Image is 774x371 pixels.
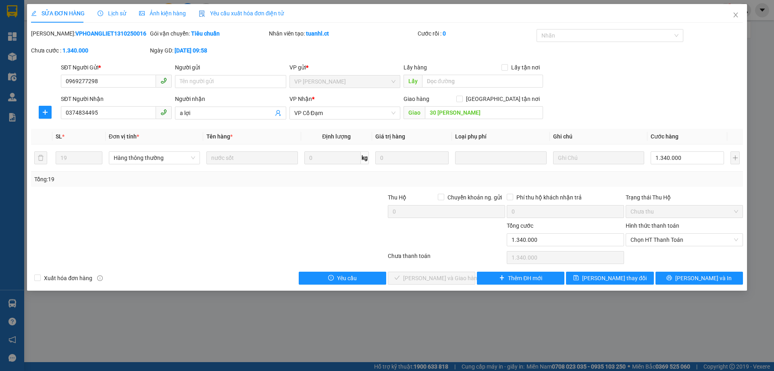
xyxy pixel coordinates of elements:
div: Trạng thái Thu Hộ [626,193,743,202]
button: save[PERSON_NAME] thay đổi [566,272,653,285]
div: [PERSON_NAME]: [31,29,148,38]
span: info-circle [97,275,103,281]
b: 0 [443,30,446,37]
span: Yêu cầu [337,274,357,283]
span: Lấy tận nơi [508,63,543,72]
span: [PERSON_NAME] và In [675,274,732,283]
span: Yêu cầu xuất hóa đơn điện tử [199,10,284,17]
b: Tiêu chuẩn [191,30,220,37]
span: SL [56,133,62,140]
span: phone [160,78,167,84]
span: Phí thu hộ khách nhận trả [513,193,585,202]
div: Gói vận chuyển: [150,29,267,38]
b: 1.340.000 [62,47,88,54]
span: Giá trị hàng [375,133,405,140]
input: Dọc đường [425,106,543,119]
span: Đơn vị tính [109,133,139,140]
div: Ngày GD: [150,46,267,55]
div: Tổng: 19 [34,175,299,184]
span: Chọn HT Thanh Toán [630,234,738,246]
div: Người nhận [175,94,286,103]
button: exclamation-circleYêu cầu [299,272,386,285]
button: printer[PERSON_NAME] và In [655,272,743,285]
span: Lấy hàng [404,64,427,71]
span: SỬA ĐƠN HÀNG [31,10,85,17]
span: Giao [404,106,425,119]
div: Nhân viên tạo: [269,29,416,38]
div: Chưa thanh toán [387,252,506,266]
input: VD: Bàn, Ghế [206,151,298,164]
button: check[PERSON_NAME] và Giao hàng [388,272,475,285]
input: Ghi Chú [553,151,644,164]
span: plus [39,109,51,115]
span: VP Cổ Đạm [294,107,395,119]
span: plus [499,275,505,281]
span: clock-circle [98,10,103,16]
span: Chưa thu [630,205,738,218]
span: user-add [275,110,281,116]
b: tuanhl.ct [306,30,329,37]
span: Tên hàng [206,133,233,140]
span: edit [31,10,37,16]
span: exclamation-circle [328,275,334,281]
div: SĐT Người Nhận [61,94,172,103]
span: picture [139,10,145,16]
button: plusThêm ĐH mới [477,272,564,285]
b: [DATE] 09:58 [175,47,207,54]
span: Thu Hộ [388,194,406,201]
div: SĐT Người Gửi [61,63,172,72]
button: Close [724,4,747,27]
input: 0 [375,151,449,164]
span: Lịch sử [98,10,126,17]
span: Cước hàng [651,133,678,140]
div: Chưa cước : [31,46,148,55]
span: close [732,12,739,18]
b: VPHOANGLIET1310250016 [75,30,146,37]
img: icon [199,10,205,17]
span: save [573,275,579,281]
span: Xuất hóa đơn hàng [41,274,96,283]
span: [GEOGRAPHIC_DATA] tận nơi [463,94,543,103]
span: VP Hoàng Liệt [294,75,395,88]
span: Tổng cước [507,222,533,229]
div: VP gửi [289,63,400,72]
button: delete [34,151,47,164]
span: Hàng thông thường [114,152,195,164]
span: kg [361,151,369,164]
span: phone [160,109,167,115]
span: [PERSON_NAME] thay đổi [582,274,647,283]
button: plus [39,106,52,119]
input: Dọc đường [422,75,543,88]
span: Định lượng [322,133,351,140]
span: Lấy [404,75,422,88]
span: Ảnh kiện hàng [139,10,186,17]
span: printer [666,275,672,281]
button: plus [730,151,739,164]
div: Người gửi [175,63,286,72]
label: Hình thức thanh toán [626,222,679,229]
span: VP Nhận [289,96,312,102]
div: Cước rồi : [418,29,535,38]
th: Loại phụ phí [452,129,549,145]
span: Giao hàng [404,96,429,102]
th: Ghi chú [550,129,647,145]
span: Thêm ĐH mới [508,274,542,283]
span: Chuyển khoản ng. gửi [444,193,505,202]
